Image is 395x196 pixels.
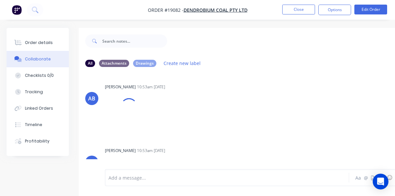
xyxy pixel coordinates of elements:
span: Order #19082 - [148,7,184,13]
div: Tracking [25,89,43,95]
button: Close [282,5,315,14]
img: Factory [12,5,22,15]
button: Timeline [7,117,69,133]
div: Open Intercom Messenger [373,174,388,189]
div: Profitability [25,138,49,144]
div: Drawings [133,60,156,67]
button: Order details [7,34,69,51]
button: @ [362,174,370,182]
div: Order details [25,40,53,46]
div: 10:53am [DATE] [137,148,165,154]
div: Linked Orders [25,105,53,111]
button: Aa [354,174,362,182]
button: Linked Orders [7,100,69,117]
input: Search notes... [102,34,167,48]
button: Checklists 0/0 [7,67,69,84]
button: Collaborate [7,51,69,67]
button: Edit Order [354,5,387,14]
div: AB [88,95,95,102]
button: Options [318,5,351,15]
div: All [85,60,95,67]
div: AB [88,158,95,166]
div: [PERSON_NAME] [105,148,136,154]
div: 10:53am [DATE] [137,84,165,90]
button: Create new label [160,59,204,68]
a: Dendrobium Coal Pty Ltd [184,7,247,13]
div: Timeline [25,122,42,128]
div: Attachments [99,60,129,67]
button: Profitability [7,133,69,149]
div: Checklists 0/0 [25,73,54,78]
button: ☺ [385,174,393,182]
div: Collaborate [25,56,51,62]
button: Tracking [7,84,69,100]
div: [PERSON_NAME] [105,84,136,90]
